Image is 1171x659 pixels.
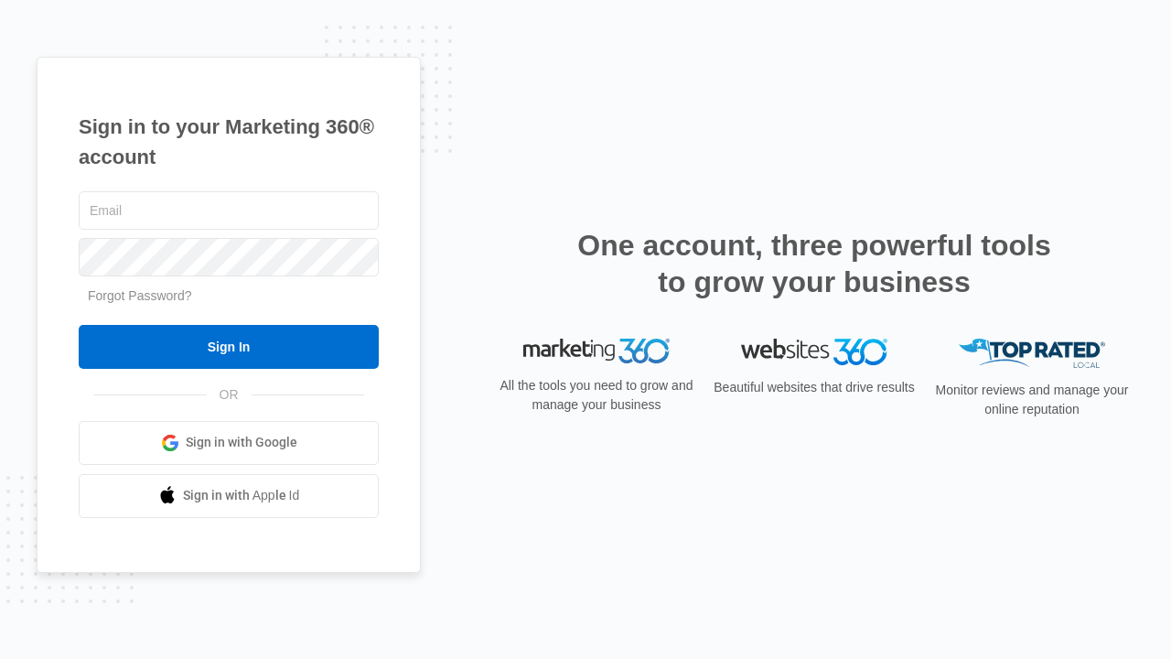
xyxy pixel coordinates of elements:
[186,433,297,452] span: Sign in with Google
[712,378,917,397] p: Beautiful websites that drive results
[79,112,379,172] h1: Sign in to your Marketing 360® account
[494,376,699,415] p: All the tools you need to grow and manage your business
[523,339,670,364] img: Marketing 360
[572,227,1057,300] h2: One account, three powerful tools to grow your business
[88,288,192,303] a: Forgot Password?
[929,381,1134,419] p: Monitor reviews and manage your online reputation
[959,339,1105,369] img: Top Rated Local
[79,474,379,518] a: Sign in with Apple Id
[79,421,379,465] a: Sign in with Google
[79,325,379,369] input: Sign In
[741,339,887,365] img: Websites 360
[207,385,252,405] span: OR
[183,486,300,505] span: Sign in with Apple Id
[79,191,379,230] input: Email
